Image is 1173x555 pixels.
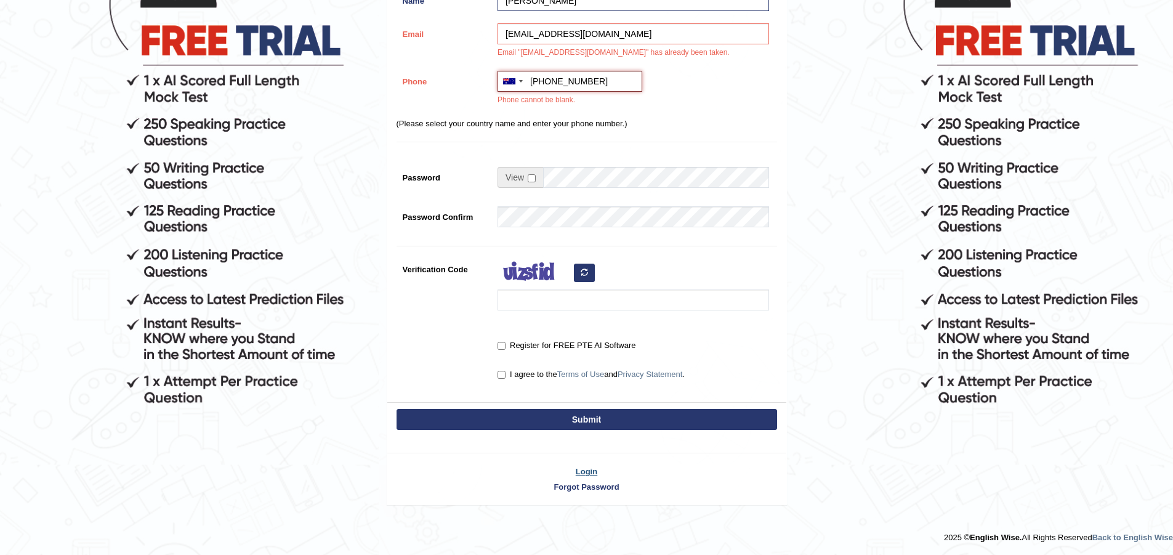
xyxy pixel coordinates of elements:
a: Privacy Statement [618,370,683,379]
div: 2025 © All Rights Reserved [944,525,1173,543]
button: Submit [397,409,777,430]
a: Back to English Wise [1092,533,1173,542]
label: Phone [397,71,492,87]
label: Email [397,23,492,40]
input: I agree to theTerms of UseandPrivacy Statement. [498,371,506,379]
a: Forgot Password [387,481,786,493]
div: Australia: +61 [498,71,526,91]
label: Verification Code [397,259,492,275]
input: +61 412 345 678 [498,71,642,92]
strong: English Wise. [970,533,1022,542]
label: Password Confirm [397,206,492,223]
p: (Please select your country name and enter your phone number.) [397,118,777,129]
a: Terms of Use [557,370,605,379]
a: Login [387,466,786,477]
label: Password [397,167,492,184]
label: Register for FREE PTE AI Software [498,339,635,352]
input: Register for FREE PTE AI Software [498,342,506,350]
label: I agree to the and . [498,368,685,381]
input: Show/Hide Password [528,174,536,182]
